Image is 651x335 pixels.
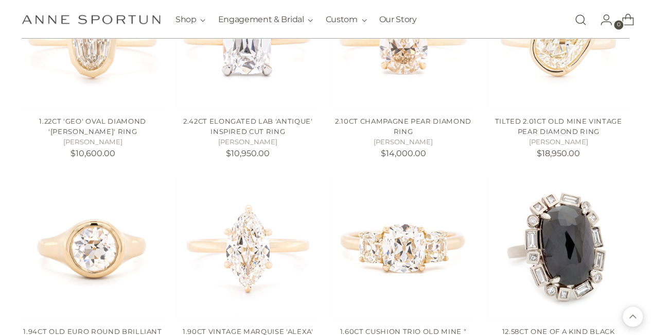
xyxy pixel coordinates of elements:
[175,8,206,31] button: Shop
[226,148,270,158] span: $10,950.00
[592,9,612,30] a: Go to the account page
[623,307,643,327] button: Back to top
[379,8,417,31] a: Our Story
[22,14,161,24] a: Anne Sportun Fine Jewellery
[177,176,319,319] a: 1.90ct Vintage Marquise 'Alexa' Ring
[487,137,630,147] h5: [PERSON_NAME]
[71,148,115,158] span: $10,600.00
[22,176,164,319] a: 1.94ct Old Euro Round Brilliant 'Helena' Ring
[614,20,623,29] span: 0
[332,137,474,147] h5: [PERSON_NAME]
[332,176,474,319] a: 1.60ct Cushion Trio Old Mine
[325,8,366,31] button: Custom
[22,137,164,147] h5: [PERSON_NAME]
[495,116,622,135] a: Tilted 2.01ct Old Mine Vintage Pear Diamond Ring
[39,116,146,135] a: 1.22ct 'Geo' Oval Diamond '[PERSON_NAME]' Ring
[183,116,313,135] a: 2.42ct Elongated Lab 'Antique' Inspired Cut Ring
[380,148,426,158] span: $14,000.00
[570,9,591,30] a: Open search modal
[335,116,471,135] a: 2.10ct Champagne Pear Diamond Ring
[487,176,630,319] a: 12.58ct One of a Kind Black Diamond Ring
[177,137,319,147] h5: [PERSON_NAME]
[218,8,313,31] button: Engagement & Bridal
[537,148,580,158] span: $18,950.00
[613,9,634,30] a: Open cart modal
